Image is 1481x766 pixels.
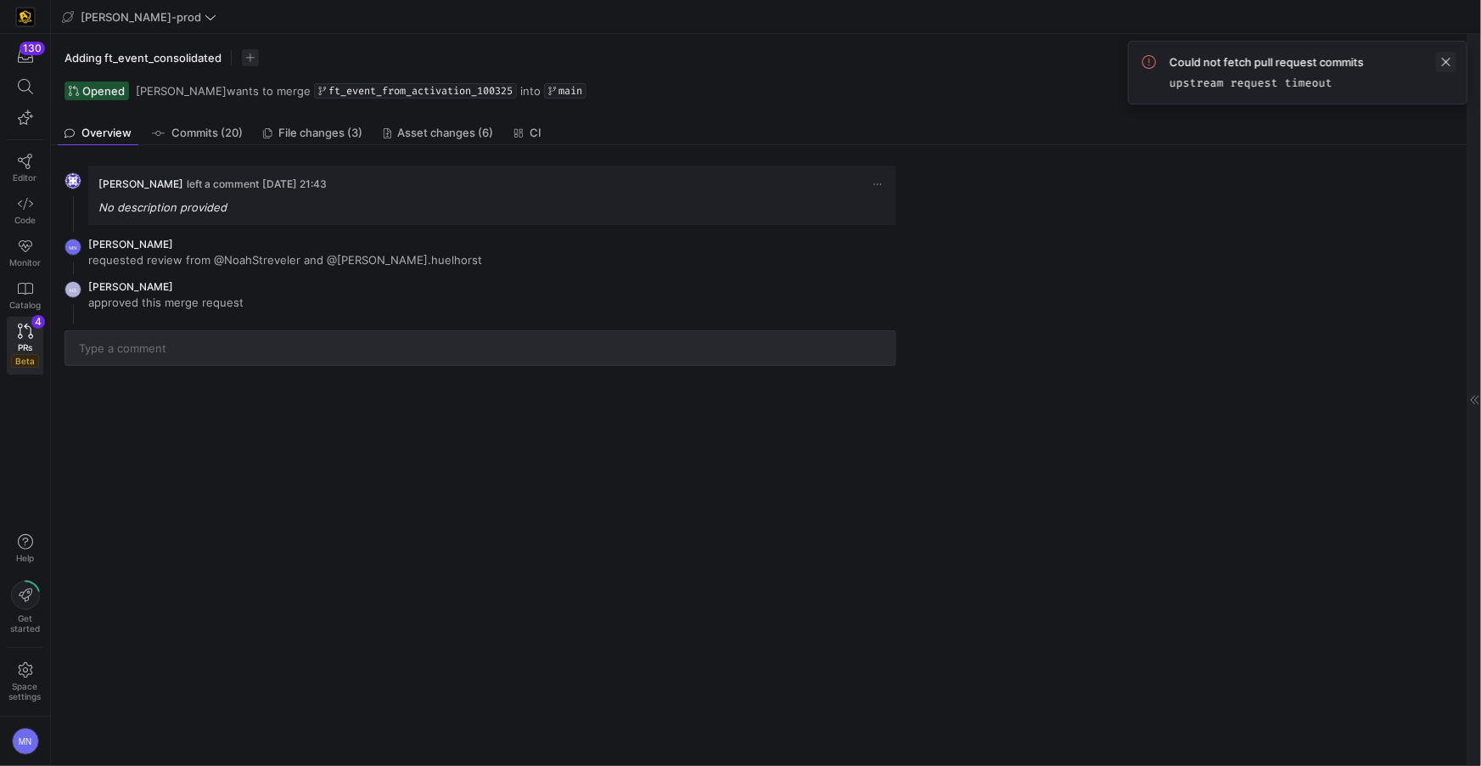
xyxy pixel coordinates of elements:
[81,127,132,138] span: Overview
[88,295,244,310] p: approved this merge request
[14,172,37,183] span: Editor
[11,354,39,368] span: Beta
[88,252,482,268] p: requested review from @NoahStreveler and @[PERSON_NAME].huelhorst
[58,6,221,28] button: [PERSON_NAME]-prod
[7,317,43,375] a: PRsBeta4
[88,238,173,251] span: [PERSON_NAME]
[279,127,363,138] span: File changes (3)
[98,200,227,214] em: No description provided
[65,239,81,256] div: MN
[98,177,183,190] span: [PERSON_NAME]
[1170,76,1332,90] code: upstream request timeout
[65,51,222,65] span: Adding ft_event_consolidated
[7,3,43,31] a: https://storage.googleapis.com/y42-prod-data-exchange/images/uAsz27BndGEK0hZWDFeOjoxA7jCwgK9jE472...
[82,84,125,98] span: Opened
[9,300,41,310] span: Catalog
[314,83,517,99] a: ft_event_from_activation_100325
[12,728,39,755] div: MN
[20,42,45,55] div: 130
[17,8,34,25] img: https://storage.googleapis.com/y42-prod-data-exchange/images/uAsz27BndGEK0hZWDFeOjoxA7jCwgK9jE472...
[65,281,81,298] div: NS
[544,83,586,99] a: main
[7,655,43,709] a: Spacesettings
[7,232,43,274] a: Monitor
[14,553,36,563] span: Help
[7,724,43,759] button: MN
[7,574,43,640] button: Getstarted
[14,215,36,225] span: Code
[171,127,243,138] span: Commits (20)
[1170,55,1364,69] span: Could not fetch pull request commits
[18,342,32,352] span: PRs
[65,172,81,189] img: https://secure.gravatar.com/avatar/e200ad0c12bb49864ec62671df577dc1f004127e33c27085bc121970d062b3...
[10,613,40,634] span: Get started
[136,84,311,98] span: wants to merge
[7,147,43,189] a: Editor
[187,178,259,190] span: left a comment
[81,10,201,24] span: [PERSON_NAME]-prod
[520,84,541,98] span: into
[9,257,41,268] span: Monitor
[88,280,173,293] span: [PERSON_NAME]
[136,84,227,98] span: [PERSON_NAME]
[7,527,43,571] button: Help
[262,177,327,190] span: [DATE] 21:43
[79,341,882,355] input: Type a comment
[9,681,42,701] span: Space settings
[7,189,43,232] a: Code
[558,85,582,97] span: main
[328,85,513,97] span: ft_event_from_activation_100325
[7,274,43,317] a: Catalog
[398,127,494,138] span: Asset changes (6)
[530,127,541,138] span: CI
[7,41,43,71] button: 130
[31,315,45,329] div: 4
